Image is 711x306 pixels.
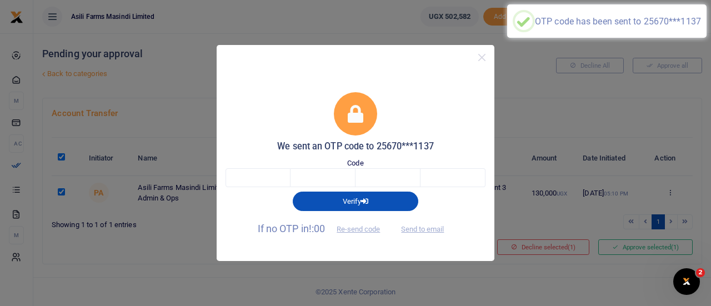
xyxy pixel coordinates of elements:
[474,49,490,66] button: Close
[673,268,700,295] iframe: Intercom live chat
[258,223,390,234] span: If no OTP in
[293,192,418,210] button: Verify
[226,141,485,152] h5: We sent an OTP code to 25670***1137
[309,223,325,234] span: !:00
[696,268,705,277] span: 2
[535,16,701,27] div: OTP code has been sent to 25670***1137
[347,158,363,169] label: Code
